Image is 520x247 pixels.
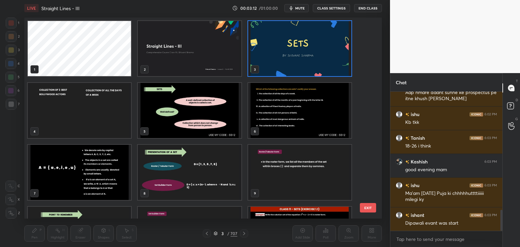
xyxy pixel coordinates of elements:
img: default.png [396,111,403,118]
button: CLASS SETTINGS [313,4,350,12]
img: no-rating-badge.077c3623.svg [405,160,409,164]
div: C [5,181,20,192]
img: 1759926797Y3JNTV.pdf [138,145,241,200]
img: default.png [396,212,403,219]
h6: Tanish [409,134,425,141]
h4: Straight Lines - III [41,5,80,12]
div: grid [24,18,370,219]
img: no-rating-badge.077c3623.svg [405,184,409,187]
div: 4 [5,58,20,69]
div: 18-26 i think [405,143,497,150]
button: EXIT [360,203,376,212]
img: 1759926797Y3JNTV.pdf [248,145,351,200]
div: Z [6,208,20,219]
img: default.png [396,135,403,141]
div: 6:03 PM [484,160,497,164]
div: / [227,231,229,235]
div: 5 [5,72,20,83]
img: iconic-dark.1390631f.png [470,183,483,187]
div: Dipawali evant was start [405,220,497,227]
img: no-rating-badge.077c3623.svg [405,113,409,116]
p: Chat [390,73,412,91]
img: 1759926797Y3JNTV.pdf [28,83,131,138]
img: 1759926797Y3JNTV.pdf [248,83,351,138]
div: 2 [6,31,20,42]
img: d6c6c678-a441-11f0-81ea-ca7d2125966e.jpg [138,21,241,76]
div: 3 [219,231,226,235]
img: iconic-dark.1390631f.png [470,136,483,140]
div: 7 [6,99,20,110]
img: no-rating-badge.077c3623.svg [405,136,409,140]
div: 1 [6,18,19,28]
div: Aap hmare daant sunne ke prospectus pe itne khush [PERSON_NAME] [405,89,497,102]
p: G [515,116,518,121]
div: 6:03 PM [484,213,497,217]
p: D [516,97,518,103]
div: 3 [6,45,20,55]
img: iconic-dark.1390631f.png [470,213,483,217]
div: Ma'am [DATE] Puja ki chhhhhuttttiiiiii milegi ky [405,190,497,203]
img: 1759926797Y3JNTV.pdf [138,83,241,138]
img: no-rating-badge.077c3623.svg [405,214,409,217]
div: good evening mam [405,166,497,173]
span: mute [295,6,305,10]
button: End Class [354,4,382,12]
div: X [5,194,20,205]
div: Kb tkk [405,119,497,126]
h6: ishant [409,211,424,219]
h6: Kashish [409,158,428,165]
div: 6:02 PM [484,112,497,116]
img: 1759926797Y3JNTV.pdf [248,21,351,76]
div: 707 [231,230,237,237]
div: 6 [5,85,20,96]
div: 6:03 PM [484,183,497,187]
img: default.png [396,182,403,189]
h6: ishu [409,182,419,189]
div: 6:03 PM [484,136,497,140]
div: LIVE [24,4,39,12]
img: iconic-dark.1390631f.png [470,112,483,116]
img: 1759926797Y3JNTV.pdf [28,145,131,200]
img: a12fd4583e324a309dea513c39b38df4.jpg [396,158,403,165]
h6: ishu [409,111,419,118]
p: T [516,78,518,84]
button: mute [284,4,309,12]
div: grid [390,92,502,231]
